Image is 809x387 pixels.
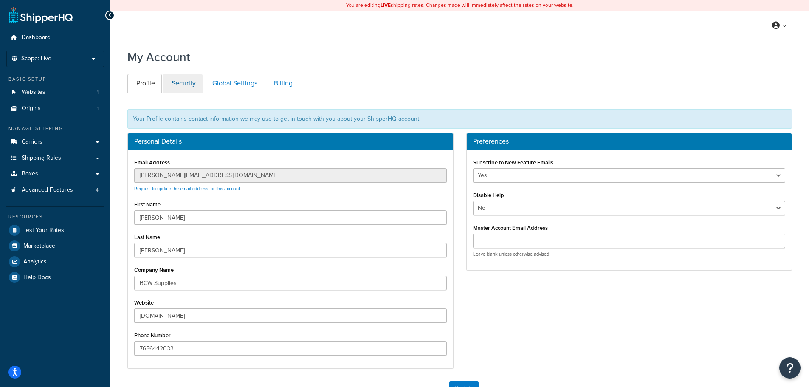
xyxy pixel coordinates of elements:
div: Resources [6,213,104,220]
span: 4 [96,186,99,194]
li: Websites [6,85,104,100]
span: Origins [22,105,41,112]
a: Request to update the email address for this account [134,185,240,192]
span: Marketplace [23,243,55,250]
label: Subscribe to New Feature Emails [473,159,553,166]
a: Carriers [6,134,104,150]
label: Last Name [134,234,160,240]
b: LIVE [381,1,391,9]
span: Boxes [22,170,38,178]
div: Basic Setup [6,76,104,83]
a: Profile [127,74,162,93]
a: Origins 1 [6,101,104,116]
span: 1 [97,105,99,112]
a: Help Docs [6,270,104,285]
label: Email Address [134,159,170,166]
span: Advanced Features [22,186,73,194]
a: Test Your Rates [6,223,104,238]
label: Phone Number [134,332,171,339]
span: Analytics [23,258,47,266]
span: Dashboard [22,34,51,41]
li: Advanced Features [6,182,104,198]
a: ShipperHQ Home [9,6,73,23]
a: Shipping Rules [6,150,104,166]
span: Websites [22,89,45,96]
span: 1 [97,89,99,96]
a: Advanced Features 4 [6,182,104,198]
span: Scope: Live [21,55,51,62]
button: Open Resource Center [779,357,801,379]
a: Billing [265,74,299,93]
li: Origins [6,101,104,116]
a: Websites 1 [6,85,104,100]
div: Manage Shipping [6,125,104,132]
label: Master Account Email Address [473,225,548,231]
a: Global Settings [203,74,264,93]
span: Carriers [22,138,42,146]
span: Help Docs [23,274,51,281]
h1: My Account [127,49,190,65]
label: Company Name [134,267,174,273]
a: Security [163,74,203,93]
h3: Preferences [473,138,786,145]
h3: Personal Details [134,138,447,145]
span: Test Your Rates [23,227,64,234]
span: Shipping Rules [22,155,61,162]
label: Website [134,299,154,306]
label: Disable Help [473,192,504,198]
a: Boxes [6,166,104,182]
p: Leave blank unless otherwise advised [473,251,786,257]
div: Your Profile contains contact information we may use to get in touch with you about your ShipperH... [127,109,792,129]
a: Marketplace [6,238,104,254]
a: Analytics [6,254,104,269]
a: Dashboard [6,30,104,45]
label: First Name [134,201,161,208]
